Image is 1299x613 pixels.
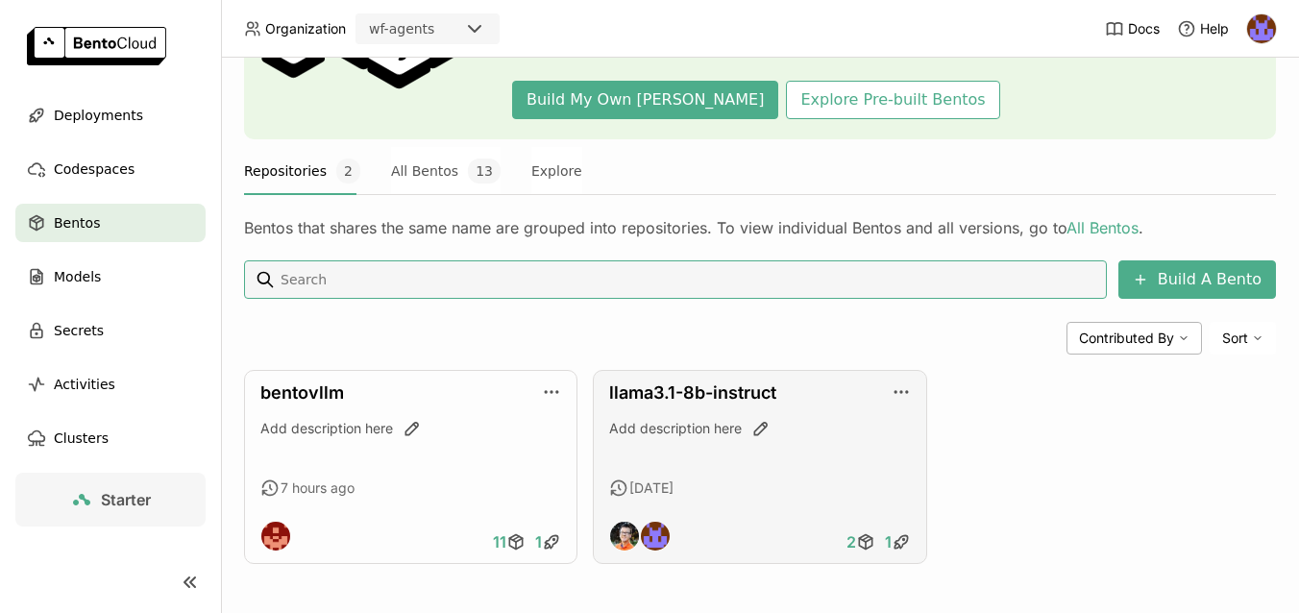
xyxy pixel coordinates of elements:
[244,147,360,195] button: Repositories
[610,522,639,551] img: Sean Sheng
[512,81,778,119] button: Build My Own [PERSON_NAME]
[1222,330,1248,347] span: Sort
[1210,322,1276,355] div: Sort
[260,419,561,438] div: Add description here
[15,419,206,457] a: Clusters
[786,81,999,119] button: Explore Pre-built Bentos
[244,218,1276,237] div: Bentos that shares the same name are grouped into repositories. To view individual Bentos and all...
[436,20,438,39] input: Selected wf-agents.
[530,523,566,561] a: 1
[15,473,206,527] a: Starter
[1066,322,1202,355] div: Contributed By
[15,150,206,188] a: Codespaces
[15,365,206,404] a: Activities
[880,523,916,561] a: 1
[54,373,115,396] span: Activities
[15,204,206,242] a: Bentos
[27,27,166,65] img: logo
[493,532,506,552] span: 11
[468,159,501,184] span: 13
[54,211,100,234] span: Bentos
[260,382,344,403] a: bentovllm
[54,319,104,342] span: Secrets
[261,522,290,551] img: prasanth nandanuru
[885,532,892,552] span: 1
[1200,20,1229,37] span: Help
[279,264,1099,295] input: Search
[1177,19,1229,38] div: Help
[54,427,109,450] span: Clusters
[1247,14,1276,43] img: Krishna Paleti
[488,523,530,561] a: 11
[15,96,206,135] a: Deployments
[265,20,346,37] span: Organization
[1066,218,1139,237] a: All Bentos
[842,523,880,561] a: 2
[609,419,910,438] div: Add description here
[15,257,206,296] a: Models
[391,147,501,195] button: All Bentos
[609,382,776,403] a: llama3.1-8b-instruct
[531,147,582,195] button: Explore
[1118,260,1276,299] button: Build A Bento
[54,158,135,181] span: Codespaces
[1128,20,1160,37] span: Docs
[535,532,542,552] span: 1
[281,479,355,497] span: 7 hours ago
[629,479,674,497] span: [DATE]
[1105,19,1160,38] a: Docs
[101,490,151,509] span: Starter
[641,522,670,551] img: Krishna Paleti
[1079,330,1174,347] span: Contributed By
[15,311,206,350] a: Secrets
[846,532,856,552] span: 2
[54,265,101,288] span: Models
[369,19,434,38] div: wf-agents
[54,104,143,127] span: Deployments
[336,159,360,184] span: 2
